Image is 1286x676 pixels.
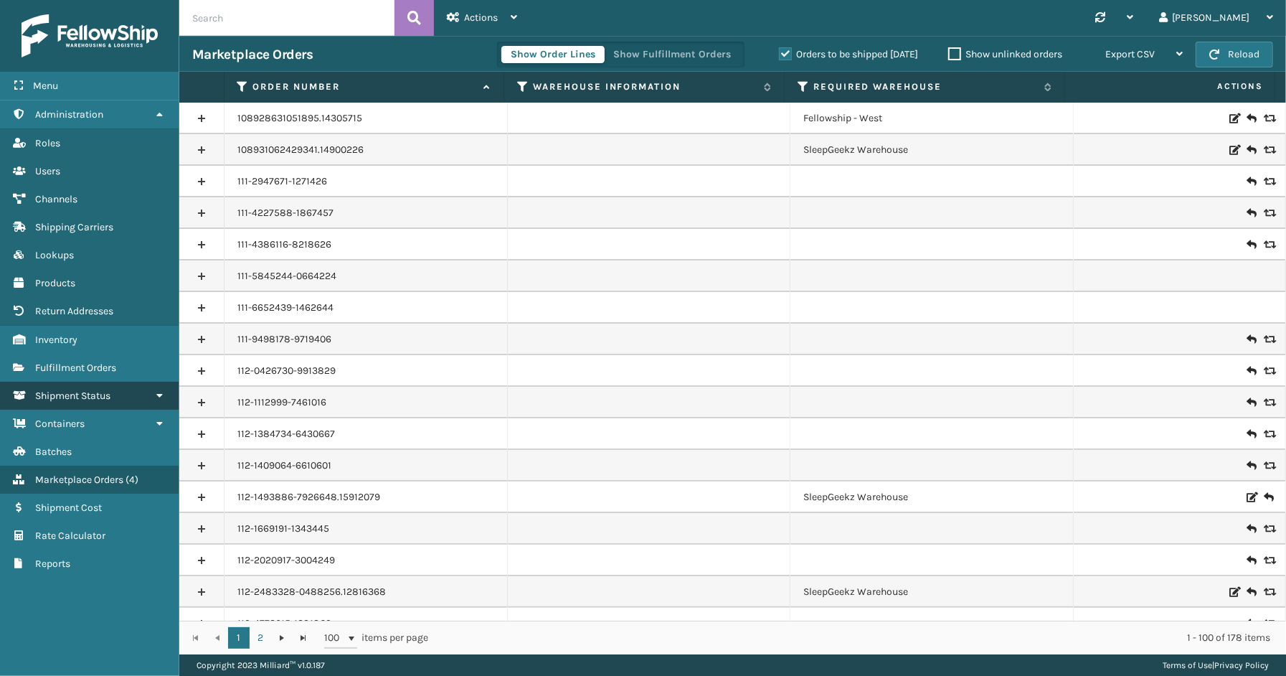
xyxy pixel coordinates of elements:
span: Go to the last page [298,632,309,644]
a: 111-6652439-1462644 [237,301,334,315]
a: Privacy Policy [1214,660,1269,670]
i: Create Return Label [1264,490,1272,504]
i: Edit [1247,492,1255,502]
i: Replace [1264,240,1272,250]
span: Reports [35,558,70,570]
i: Edit [1229,113,1238,123]
td: SleepGeekz Warehouse [790,482,1074,513]
i: Create Return Label [1247,238,1255,252]
i: Replace [1264,587,1272,597]
i: Replace [1264,619,1272,629]
i: Create Return Label [1247,111,1255,126]
label: Order Number [252,80,476,93]
i: Replace [1264,524,1272,534]
a: Terms of Use [1163,660,1212,670]
h3: Marketplace Orders [192,46,313,63]
a: Go to the last page [293,627,314,649]
span: Users [35,165,60,177]
span: Containers [35,418,85,430]
span: Marketplace Orders [35,474,123,486]
span: Administration [35,108,103,121]
a: 111-4227588-1867457 [237,206,334,220]
label: Show unlinked orders [948,48,1062,60]
span: Actions [464,11,498,24]
i: Edit [1229,587,1238,597]
a: 111-2947671-1271426 [237,174,327,189]
label: Warehouse Information [533,80,757,93]
a: 112-4773015-1381862 [237,616,331,631]
span: Channels [35,193,77,205]
button: Show Order Lines [501,46,605,63]
i: Replace [1264,429,1272,439]
i: Replace [1264,461,1272,471]
a: 112-1112999-7461016 [237,395,326,410]
span: 100 [324,631,346,645]
td: Fellowship - West [790,103,1074,134]
span: Shipment Status [35,390,110,402]
a: 112-2020917-3004249 [237,553,335,568]
i: Create Return Label [1247,143,1255,157]
a: Go to the next page [271,627,293,649]
span: Menu [33,80,58,92]
button: Show Fulfillment Orders [604,46,740,63]
i: Replace [1264,208,1272,218]
img: logo [22,14,158,57]
div: 1 - 100 of 178 items [449,631,1270,645]
a: 111-5845244-0664224 [237,269,336,283]
span: Export CSV [1105,48,1155,60]
i: Create Return Label [1247,427,1255,441]
span: Inventory [35,334,77,346]
div: | [1163,654,1269,676]
a: 112-1669191-1343445 [237,522,329,536]
span: Return Addresses [35,305,113,317]
i: Create Return Label [1247,206,1255,220]
i: Create Return Label [1247,459,1255,473]
i: Replace [1264,334,1272,344]
a: 2 [250,627,271,649]
span: Rate Calculator [35,530,105,542]
i: Create Return Label [1247,174,1255,189]
p: Copyright 2023 Milliard™ v 1.0.187 [197,654,325,676]
i: Replace [1264,555,1272,565]
i: Create Return Label [1247,395,1255,410]
span: Products [35,277,75,289]
span: Lookups [35,249,74,261]
i: Replace [1264,177,1272,187]
span: Actions [1069,75,1272,98]
a: 112-1384734-6430667 [237,427,335,441]
i: Replace [1264,366,1272,376]
span: ( 4 ) [126,474,138,486]
a: 112-1409064-6610601 [237,459,331,473]
a: 1 [228,627,250,649]
i: Replace [1264,113,1272,123]
i: Create Return Label [1247,553,1255,568]
button: Reload [1196,42,1273,67]
span: Go to the next page [276,632,288,644]
i: Create Return Label [1247,522,1255,536]
span: items per page [324,627,429,649]
i: Replace [1264,145,1272,155]
span: Batches [35,446,72,458]
i: Create Return Label [1247,332,1255,347]
i: Create Return Label [1247,585,1255,599]
a: 108928631051895.14305715 [237,111,362,126]
td: SleepGeekz Warehouse [790,134,1074,166]
a: 112-2483328-0488256.12816368 [237,585,386,599]
label: Orders to be shipped [DATE] [779,48,918,60]
span: Fulfillment Orders [35,362,116,374]
a: 108931062429341.14900226 [237,143,364,157]
a: 111-4386116-8218626 [237,238,331,252]
td: SleepGeekz Warehouse [790,576,1074,608]
i: Create Return Label [1247,616,1255,631]
span: Roles [35,137,60,149]
span: Shipment Cost [35,502,102,514]
label: Required Warehouse [813,80,1037,93]
i: Create Return Label [1247,364,1255,378]
i: Edit [1229,145,1238,155]
a: 112-0426730-9913829 [237,364,336,378]
a: 111-9498178-9719406 [237,332,331,347]
span: Shipping Carriers [35,221,113,233]
i: Replace [1264,398,1272,408]
a: 112-1493886-7926648.15912079 [237,490,380,504]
